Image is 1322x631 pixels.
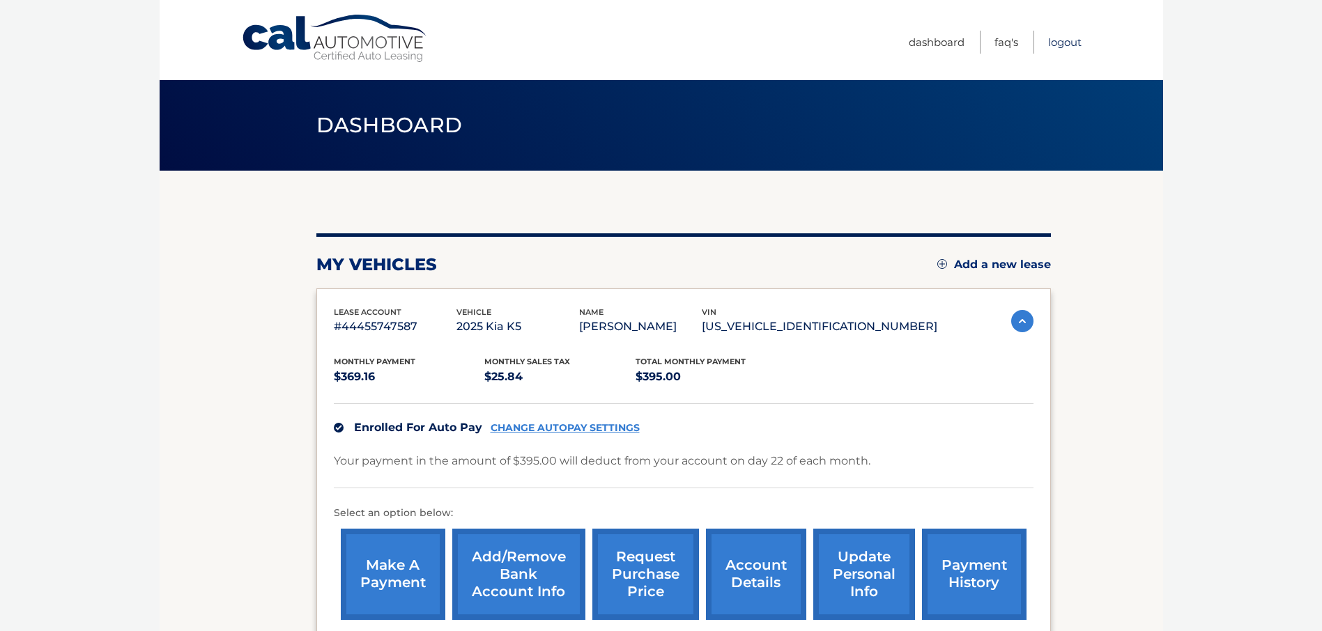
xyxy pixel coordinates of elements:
p: $395.00 [636,367,787,387]
p: Select an option below: [334,505,1033,522]
a: CHANGE AUTOPAY SETTINGS [491,422,640,434]
span: Monthly Payment [334,357,415,366]
a: Cal Automotive [241,14,429,63]
a: make a payment [341,529,445,620]
a: account details [706,529,806,620]
p: Your payment in the amount of $395.00 will deduct from your account on day 22 of each month. [334,451,870,471]
a: request purchase price [592,529,699,620]
p: 2025 Kia K5 [456,317,579,336]
img: accordion-active.svg [1011,310,1033,332]
p: $25.84 [484,367,636,387]
p: [PERSON_NAME] [579,317,702,336]
h2: my vehicles [316,254,437,275]
img: add.svg [937,259,947,269]
span: name [579,307,604,317]
span: Dashboard [316,112,463,138]
a: payment history [922,529,1027,620]
a: FAQ's [994,31,1018,54]
p: $369.16 [334,367,485,387]
a: Add/Remove bank account info [452,529,585,620]
span: Enrolled For Auto Pay [354,421,482,434]
span: lease account [334,307,401,317]
p: #44455747587 [334,317,456,336]
a: update personal info [813,529,915,620]
a: Dashboard [909,31,964,54]
a: Logout [1048,31,1082,54]
span: vin [702,307,716,317]
span: Monthly sales Tax [484,357,570,366]
span: vehicle [456,307,491,317]
span: Total Monthly Payment [636,357,746,366]
img: check.svg [334,423,344,433]
a: Add a new lease [937,258,1051,272]
p: [US_VEHICLE_IDENTIFICATION_NUMBER] [702,317,937,336]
